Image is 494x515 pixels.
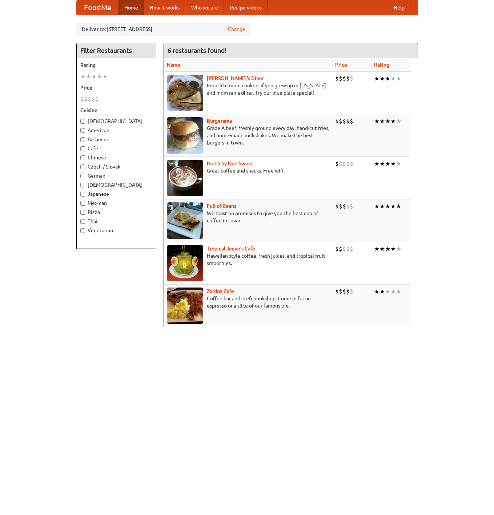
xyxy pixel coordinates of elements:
[390,160,396,168] li: ★
[385,160,390,168] li: ★
[167,75,203,111] img: sallys.jpg
[342,202,346,210] li: $
[95,95,99,103] li: $
[379,117,385,125] li: ★
[342,288,346,296] li: $
[339,202,342,210] li: $
[342,160,346,168] li: $
[167,202,203,239] img: beans.jpg
[385,117,390,125] li: ★
[86,72,91,80] li: ★
[167,288,203,324] img: zardoz.jpg
[396,288,401,296] li: ★
[88,95,91,103] li: $
[335,117,339,125] li: $
[339,75,342,83] li: $
[346,288,350,296] li: $
[379,202,385,210] li: ★
[350,202,353,210] li: $
[102,72,108,80] li: ★
[396,160,401,168] li: ★
[80,172,152,179] label: German
[207,246,255,251] b: Tropical Jeeve's Cafe
[390,288,396,296] li: ★
[335,160,339,168] li: $
[228,25,245,33] a: Change
[80,62,152,69] h5: Rating
[80,72,86,80] li: ★
[335,288,339,296] li: $
[379,245,385,253] li: ★
[335,75,339,83] li: $
[385,75,390,83] li: ★
[350,117,353,125] li: $
[80,199,152,207] label: Mexican
[207,288,234,294] a: Zardoz Cafe
[388,0,410,15] a: Help
[346,245,350,253] li: $
[80,163,152,170] label: Czech / Slovak
[80,190,152,198] label: Japanese
[80,118,152,125] label: [DEMOGRAPHIC_DATA]
[385,245,390,253] li: ★
[80,218,152,225] label: Thai
[80,145,152,152] label: Cafe
[346,117,350,125] li: $
[374,160,379,168] li: ★
[339,288,342,296] li: $
[80,228,85,233] input: Vegetarian
[91,72,97,80] li: ★
[379,288,385,296] li: ★
[167,252,329,267] p: Hawaiian style coffee, fresh juices, and tropical fruit smoothies.
[77,0,119,15] a: FoodMe
[167,82,329,96] p: Food like mom cooked, if you grew up in [US_STATE] and mom ran a diner. Try our blue plate special!
[379,160,385,168] li: ★
[379,75,385,83] li: ★
[339,245,342,253] li: $
[396,202,401,210] li: ★
[342,245,346,253] li: $
[167,210,329,224] p: We roast on premises to give you the best cup of coffee in town.
[80,227,152,234] label: Vegetarian
[396,117,401,125] li: ★
[374,117,379,125] li: ★
[167,295,329,309] p: Coffee bar and sci-fi bookshop. Come in for an espresso or a slice of our famous pie.
[342,75,346,83] li: $
[167,160,203,196] img: north.jpg
[339,160,342,168] li: $
[167,62,180,68] a: Name
[80,84,152,91] h5: Price
[80,119,85,124] input: [DEMOGRAPHIC_DATA]
[335,202,339,210] li: $
[207,203,236,209] a: Full of Beans
[346,75,350,83] li: $
[390,75,396,83] li: ★
[396,75,401,83] li: ★
[144,0,185,15] a: How it works
[207,75,264,81] a: [PERSON_NAME]'s Diner
[80,192,85,197] input: Japanese
[97,72,102,80] li: ★
[374,288,379,296] li: ★
[76,23,251,36] div: Deliver to: [STREET_ADDRESS]
[167,167,329,174] p: Great coffee and snacks. Free wifi.
[80,165,85,169] input: Czech / Slovak
[390,202,396,210] li: ★
[342,117,346,125] li: $
[390,117,396,125] li: ★
[80,137,85,142] input: Barbecue
[80,219,85,224] input: Thai
[224,0,268,15] a: Recipe videos
[346,202,350,210] li: $
[374,202,379,210] li: ★
[207,161,253,166] a: North by Northwest
[80,136,152,143] label: Barbecue
[84,95,88,103] li: $
[167,124,329,146] p: Grade A beef, freshly ground every day, hand-cut fries, and home-made milkshakes. We make the bes...
[207,118,232,124] b: Burgerama
[335,62,347,68] a: Price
